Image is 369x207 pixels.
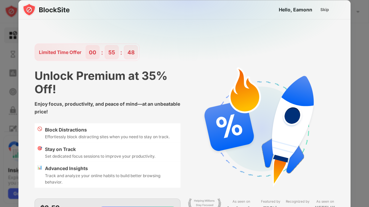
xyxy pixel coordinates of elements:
div: Skip [320,6,329,13]
div: Featured by [261,198,280,204]
div: As seen on [316,198,334,204]
div: 🎯 [37,145,42,159]
div: Set dedicated focus sessions to improve your productivity. [45,153,155,159]
div: Recognized by [286,198,310,204]
div: As seen on [232,198,250,204]
div: Stay on Track [45,145,155,153]
div: 🚫 [37,126,42,140]
img: specialOfferDiscount.svg [198,65,325,193]
div: Effortlessly block distracting sites when you need to stay on track. [45,134,170,140]
div: Track and analyze your online habits to build better browsing behavior. [45,172,178,185]
div: Advanced Insights [45,165,178,172]
div: 📊 [37,165,42,185]
div: Block Distractions [45,126,170,133]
